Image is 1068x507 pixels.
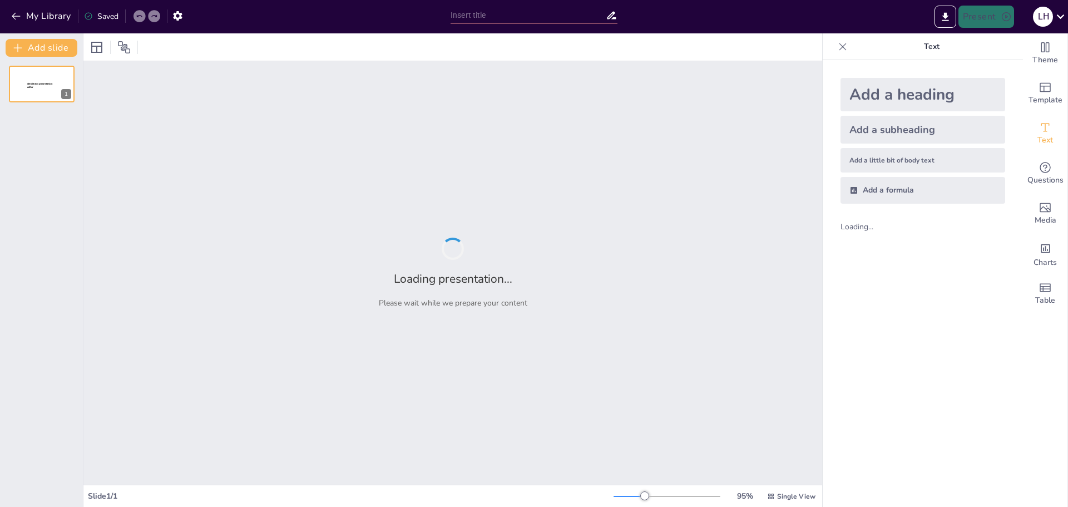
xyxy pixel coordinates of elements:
span: Charts [1034,257,1057,269]
div: Add images, graphics, shapes or video [1023,194,1067,234]
h2: Loading presentation... [394,271,512,287]
div: Add a subheading [840,116,1005,144]
div: Add a table [1023,274,1067,314]
p: Text [852,33,1012,60]
div: Add a formula [840,177,1005,204]
div: L H [1033,7,1053,27]
span: Template [1029,94,1062,106]
div: Change the overall theme [1023,33,1067,73]
div: Add charts and graphs [1023,234,1067,274]
div: Layout [88,38,106,56]
button: L H [1033,6,1053,28]
div: 1 [9,66,75,102]
div: Saved [84,11,118,22]
span: Text [1037,134,1053,146]
span: Table [1035,294,1055,307]
button: Add slide [6,39,77,57]
button: Present [958,6,1014,28]
span: Questions [1027,174,1064,186]
p: Please wait while we prepare your content [379,298,527,308]
button: Export to PowerPoint [934,6,956,28]
div: Add text boxes [1023,114,1067,154]
input: Insert title [451,7,606,23]
div: Add a little bit of body text [840,148,1005,173]
div: Loading... [840,221,892,232]
span: Position [117,41,131,54]
div: Slide 1 / 1 [88,491,614,501]
span: Single View [777,492,815,501]
button: My Library [8,7,76,25]
div: 95 % [731,491,758,501]
span: Sendsteps presentation editor [27,82,52,88]
div: 1 [61,89,71,99]
div: Get real-time input from your audience [1023,154,1067,194]
span: Theme [1032,54,1058,66]
span: Media [1035,214,1056,227]
div: Add a heading [840,78,1005,111]
div: Add ready made slides [1023,73,1067,114]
